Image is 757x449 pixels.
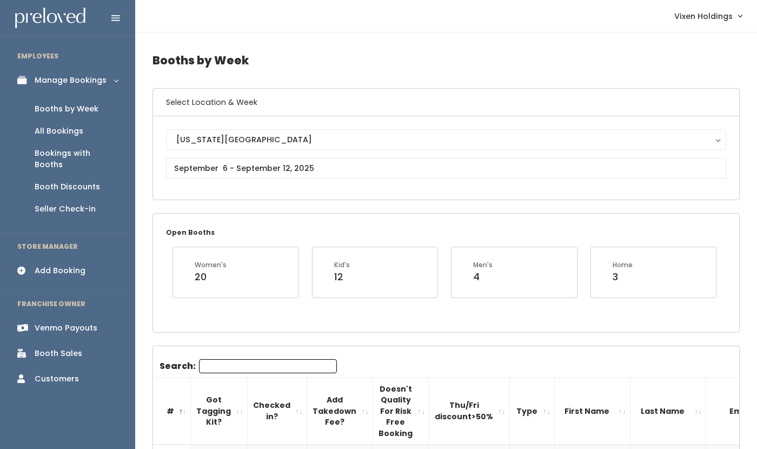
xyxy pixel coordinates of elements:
th: Last Name: activate to sort column ascending [630,378,706,445]
th: Add Takedown Fee?: activate to sort column ascending [307,378,373,445]
button: [US_STATE][GEOGRAPHIC_DATA] [166,129,726,150]
input: September 6 - September 12, 2025 [166,158,726,179]
div: Home [613,260,633,270]
h6: Select Location & Week [153,89,739,116]
th: Doesn't Quality For Risk Free Booking : activate to sort column ascending [373,378,429,445]
img: preloved logo [15,8,85,29]
th: Checked in?: activate to sort column ascending [248,378,307,445]
div: Seller Check-in [35,203,96,215]
div: Booth Sales [35,348,82,359]
div: 20 [195,270,227,284]
div: Add Booking [35,265,85,276]
th: First Name: activate to sort column ascending [555,378,630,445]
div: 4 [473,270,493,284]
div: [US_STATE][GEOGRAPHIC_DATA] [176,134,716,146]
th: Type: activate to sort column ascending [510,378,555,445]
th: Thu/Fri discount&gt;50%: activate to sort column ascending [429,378,510,445]
div: Booths by Week [35,103,98,115]
th: Got Tagging Kit?: activate to sort column ascending [191,378,248,445]
div: Booth Discounts [35,181,100,193]
div: Men's [473,260,493,270]
div: Bookings with Booths [35,148,118,170]
div: Venmo Payouts [35,322,97,334]
div: Kid's [334,260,350,270]
small: Open Booths [166,228,215,237]
div: Manage Bookings [35,75,107,86]
label: Search: [160,359,337,373]
input: Search: [199,359,337,373]
a: Vixen Holdings [663,4,753,28]
h4: Booths by Week [152,45,740,75]
div: 3 [613,270,633,284]
div: 12 [334,270,350,284]
span: Vixen Holdings [674,10,733,22]
div: Customers [35,373,79,385]
th: #: activate to sort column descending [153,378,191,445]
div: Women's [195,260,227,270]
div: All Bookings [35,126,83,137]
